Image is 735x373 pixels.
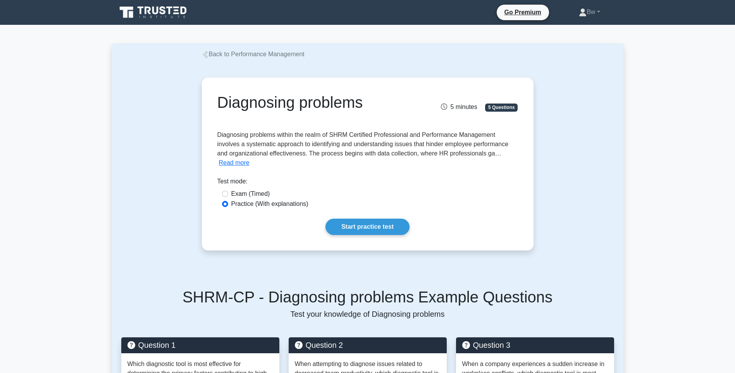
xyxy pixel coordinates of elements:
[127,340,273,350] h5: Question 1
[217,177,518,189] div: Test mode:
[462,340,608,350] h5: Question 3
[295,340,441,350] h5: Question 2
[500,7,546,17] a: Go Premium
[485,104,518,111] span: 5 Questions
[231,189,270,199] label: Exam (Timed)
[202,51,305,57] a: Back to Performance Management
[325,219,410,235] a: Start practice test
[217,93,415,112] h1: Diagnosing problems
[121,309,614,319] p: Test your knowledge of Diagnosing problems
[231,199,308,209] label: Practice (With explanations)
[217,131,509,157] span: Diagnosing problems within the realm of SHRM Certified Professional and Performance Management in...
[121,288,614,306] h5: SHRM-CP - Diagnosing problems Example Questions
[560,4,618,20] a: Bw
[219,158,250,168] button: Read more
[441,104,477,110] span: 5 minutes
